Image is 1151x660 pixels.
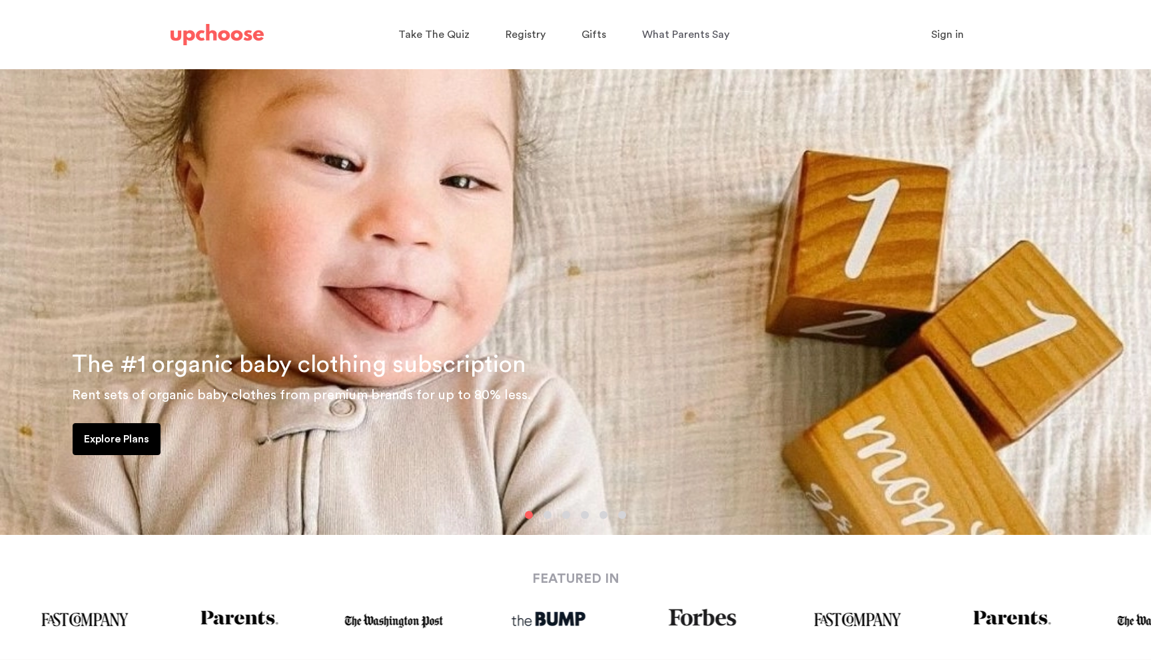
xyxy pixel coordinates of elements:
span: Registry [506,29,546,40]
a: Gifts [581,22,610,48]
span: Sign in [931,29,964,40]
strong: FEATURED IN [532,572,619,585]
button: Sign in [915,21,980,48]
p: Rent sets of organic baby clothes from premium brands for up to 80% less. [72,385,1135,406]
p: Explore Plans [84,431,149,447]
a: Registry [506,22,550,48]
span: Gifts [581,29,606,40]
img: UpChoose [171,24,264,45]
span: The #1 organic baby clothing subscription [72,353,526,377]
a: Take The Quiz [398,22,474,48]
a: UpChoose [171,21,264,49]
span: What Parents Say [642,29,729,40]
span: Take The Quiz [398,29,470,40]
a: Explore Plans [73,423,161,455]
a: What Parents Say [642,22,733,48]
